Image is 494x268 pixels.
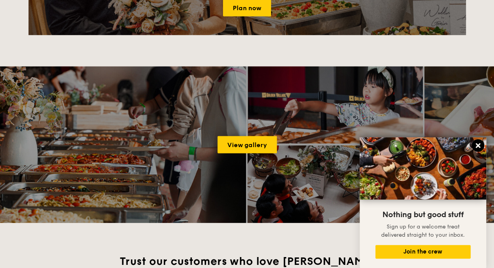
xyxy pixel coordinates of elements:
[375,245,471,259] button: Join the crew
[381,223,465,238] span: Sign up for a welcome treat delivered straight to your inbox.
[218,136,277,153] a: View gallery
[472,139,484,152] button: Close
[360,137,486,200] img: DSC07876-Edit02-Large.jpeg
[382,210,464,219] span: Nothing but good stuff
